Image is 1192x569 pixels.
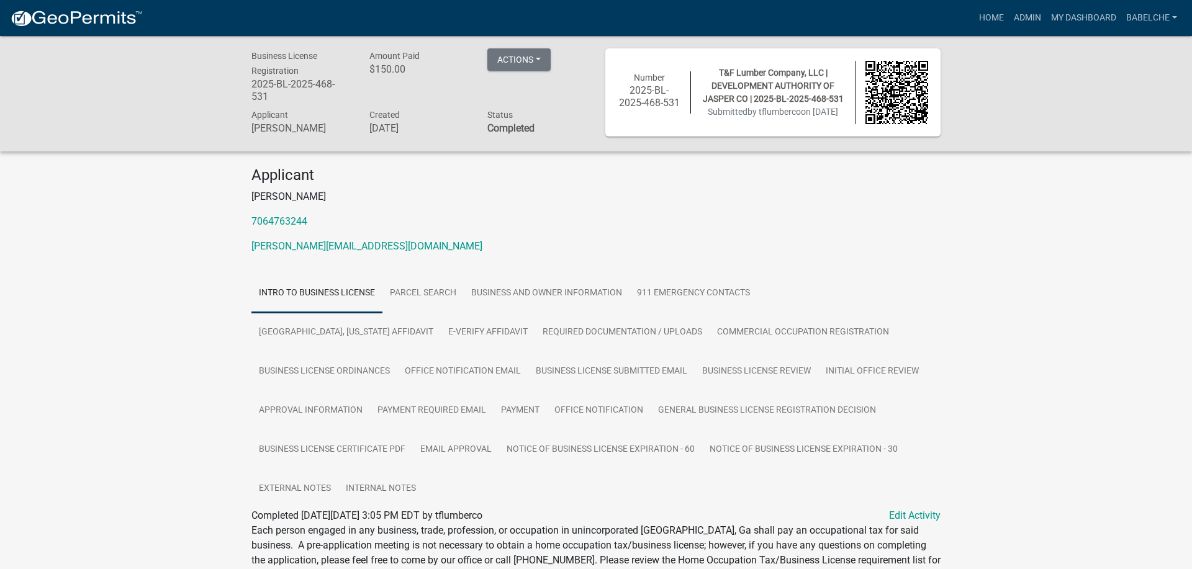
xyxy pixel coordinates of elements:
span: Applicant [251,110,288,120]
span: Amount Paid [369,51,420,61]
a: Approval Information [251,391,370,431]
a: Notice of Business License Expiration - 60 [499,430,702,470]
a: Home [974,6,1009,30]
a: E-Verify Affidavit [441,313,535,352]
h6: 2025-BL-2025-468-531 [618,84,681,108]
h6: [DATE] [369,122,469,134]
a: Edit Activity [889,508,941,523]
h6: [PERSON_NAME] [251,122,351,134]
a: 7064763244 [251,215,307,227]
span: Created [369,110,400,120]
a: Payment [494,391,547,431]
a: General Business License Registration Decision [651,391,883,431]
span: Submitted on [DATE] [708,107,838,117]
a: [PERSON_NAME][EMAIL_ADDRESS][DOMAIN_NAME] [251,240,482,252]
a: Business License Review [695,352,818,392]
span: Status [487,110,513,120]
a: Business License Certificate PDF [251,430,413,470]
span: Business License Registration [251,51,317,76]
h6: $150.00 [369,63,469,75]
a: Parcel search [382,274,464,313]
img: QR code [865,61,929,124]
a: Intro to Business License [251,274,382,313]
a: Initial Office Review [818,352,926,392]
a: Admin [1009,6,1046,30]
button: Actions [487,48,551,71]
span: T&F Lumber Company, LLC | DEVELOPMENT AUTHORITY OF JASPER CO | 2025-BL-2025-468-531 [703,68,844,104]
p: [PERSON_NAME] [251,189,941,204]
a: Notice of Business License Expiration - 30 [702,430,905,470]
a: External Notes [251,469,338,509]
h4: Applicant [251,166,941,184]
a: [GEOGRAPHIC_DATA], [US_STATE] Affidavit [251,313,441,352]
a: Business and Owner Information [464,274,630,313]
span: by tflumberco [747,107,801,117]
a: Payment Required Email [370,391,494,431]
a: Commercial Occupation Registration [710,313,896,352]
strong: Completed [487,122,535,134]
h6: 2025-BL-2025-468-531 [251,78,351,102]
a: My Dashboard [1046,6,1121,30]
span: Completed [DATE][DATE] 3:05 PM EDT by tflumberco [251,509,482,521]
a: Business License Submitted Email [528,352,695,392]
a: Internal Notes [338,469,423,509]
a: Required Documentation / Uploads [535,313,710,352]
a: Office Notification Email [397,352,528,392]
a: Business License Ordinances [251,352,397,392]
a: babelche [1121,6,1182,30]
a: Email Approval [413,430,499,470]
a: Office Notification [547,391,651,431]
span: Number [634,73,665,83]
a: 911 Emergency Contacts [630,274,757,313]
